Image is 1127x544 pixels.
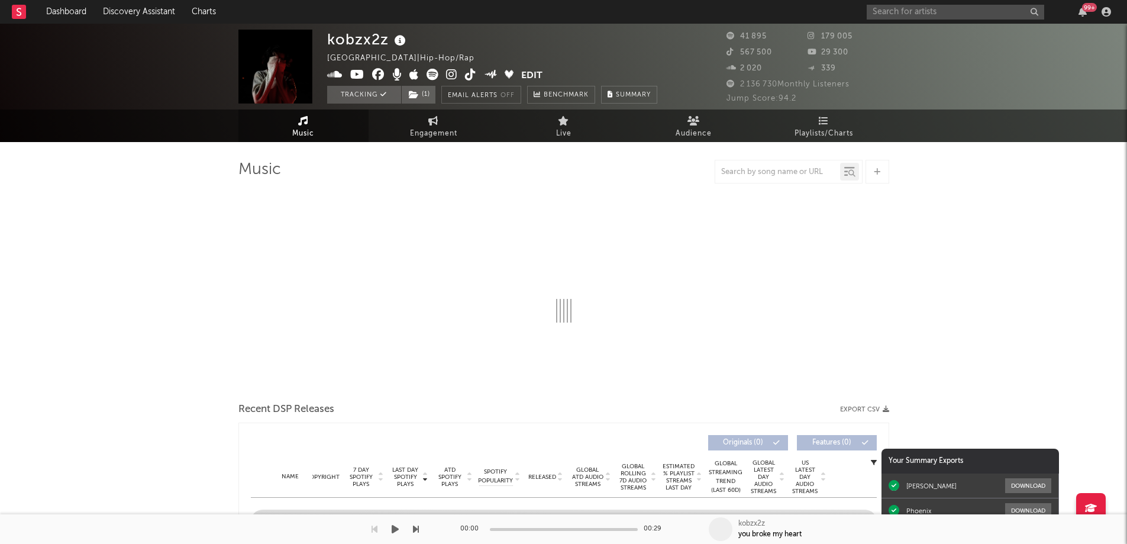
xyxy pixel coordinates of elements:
[1078,7,1087,17] button: 99+
[345,466,377,488] span: 7 Day Spotify Plays
[441,86,521,104] button: Email AlertsOff
[499,110,629,142] a: Live
[797,435,877,450] button: Features(0)
[708,435,788,450] button: Originals(0)
[708,459,744,495] div: Global Streaming Trend (Last 60D)
[327,30,409,49] div: kobzx2z
[867,5,1044,20] input: Search for artists
[726,95,796,102] span: Jump Score: 94.2
[571,466,604,488] span: Global ATD Audio Streams
[292,127,314,141] span: Music
[738,529,802,540] div: you broke my heart
[528,474,556,481] span: Released
[1005,503,1051,518] button: Download
[906,507,931,515] div: Phoenix
[617,463,650,491] span: Global Rolling 7D Audio Streams
[808,65,836,72] span: 339
[750,459,778,495] span: Global Latest Day Audio Streams
[715,168,840,177] input: Search by song name or URL
[500,92,515,99] em: Off
[808,33,852,40] span: 179 005
[676,127,712,141] span: Audience
[238,110,369,142] a: Music
[881,449,1059,474] div: Your Summary Exports
[305,474,340,481] span: Copyright
[644,522,667,536] div: 00:29
[616,92,651,98] span: Summary
[759,110,889,142] a: Playlists/Charts
[521,69,542,83] button: Edit
[1082,3,1097,12] div: 99 +
[275,472,307,481] div: Name
[327,86,401,104] button: Tracking
[402,86,435,104] button: (1)
[544,88,589,102] span: Benchmark
[805,439,859,446] span: Features ( 0 )
[401,86,436,104] span: ( 1 )
[726,33,767,40] span: 41 895
[716,439,770,446] span: Originals ( 0 )
[1005,478,1051,493] button: Download
[663,463,695,491] span: Estimated % Playlist Streams Last Day
[390,466,421,488] span: Last Day Spotify Plays
[434,466,466,488] span: ATD Spotify Plays
[327,51,488,66] div: [GEOGRAPHIC_DATA] | Hip-Hop/Rap
[369,110,499,142] a: Engagement
[791,459,819,495] span: US Latest Day Audio Streams
[410,127,457,141] span: Engagement
[629,110,759,142] a: Audience
[478,468,513,485] span: Spotify Popularity
[726,81,850,88] span: 2 136 730 Monthly Listeners
[808,49,848,56] span: 29 300
[906,482,957,490] div: [PERSON_NAME]
[795,127,853,141] span: Playlists/Charts
[601,86,657,104] button: Summary
[738,519,765,529] div: kobzx2z
[460,522,484,536] div: 00:00
[726,65,762,72] span: 2 020
[556,127,571,141] span: Live
[726,49,772,56] span: 567 500
[527,86,595,104] a: Benchmark
[840,406,889,413] button: Export CSV
[238,403,334,417] span: Recent DSP Releases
